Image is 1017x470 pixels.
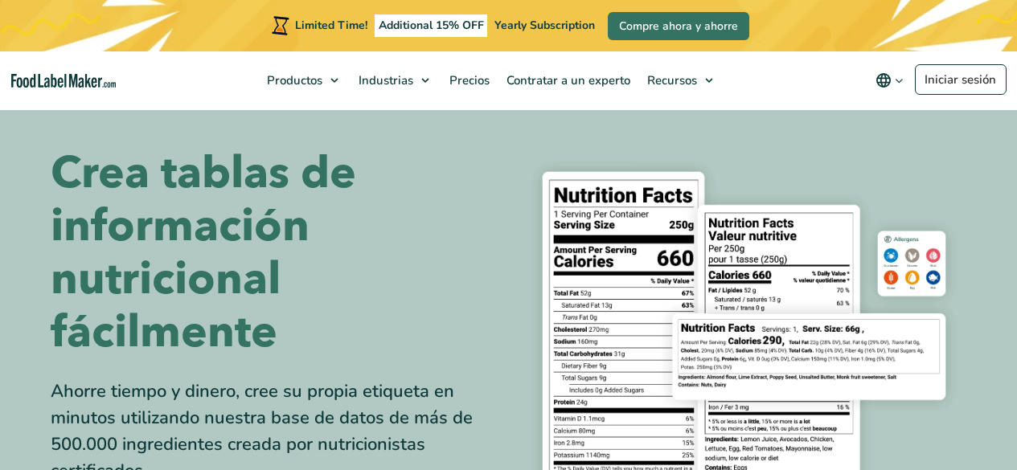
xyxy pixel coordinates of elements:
span: Industrias [354,72,415,88]
span: Precios [445,72,491,88]
a: Iniciar sesión [915,64,1007,95]
span: Recursos [642,72,699,88]
span: Productos [262,72,324,88]
span: Limited Time! [295,18,367,33]
span: Yearly Subscription [494,18,595,33]
a: Contratar a un experto [498,51,635,109]
a: Industrias [351,51,437,109]
h1: Crea tablas de información nutricional fácilmente [51,147,497,359]
a: Recursos [639,51,721,109]
a: Precios [441,51,494,109]
a: Food Label Maker homepage [11,74,116,88]
span: Contratar a un experto [502,72,632,88]
a: Productos [259,51,347,109]
button: Change language [864,64,915,96]
a: Compre ahora y ahorre [608,12,749,40]
span: Additional 15% OFF [375,14,488,37]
